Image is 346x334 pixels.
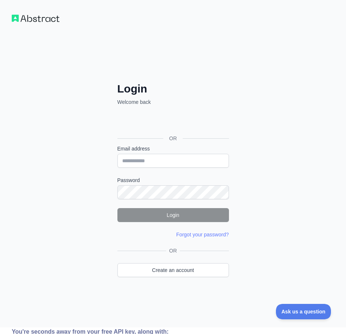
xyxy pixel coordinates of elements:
label: Email address [117,145,229,152]
a: Forgot your password? [176,232,229,237]
a: Create an account [117,263,229,277]
iframe: Toggle Customer Support [276,304,331,319]
iframe: Sign in with Google Button [114,114,231,130]
label: Password [117,177,229,184]
img: Workflow [12,15,59,22]
span: OR [166,247,180,254]
button: Login [117,208,229,222]
p: Welcome back [117,98,229,106]
h2: Login [117,82,229,95]
span: OR [163,135,183,142]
